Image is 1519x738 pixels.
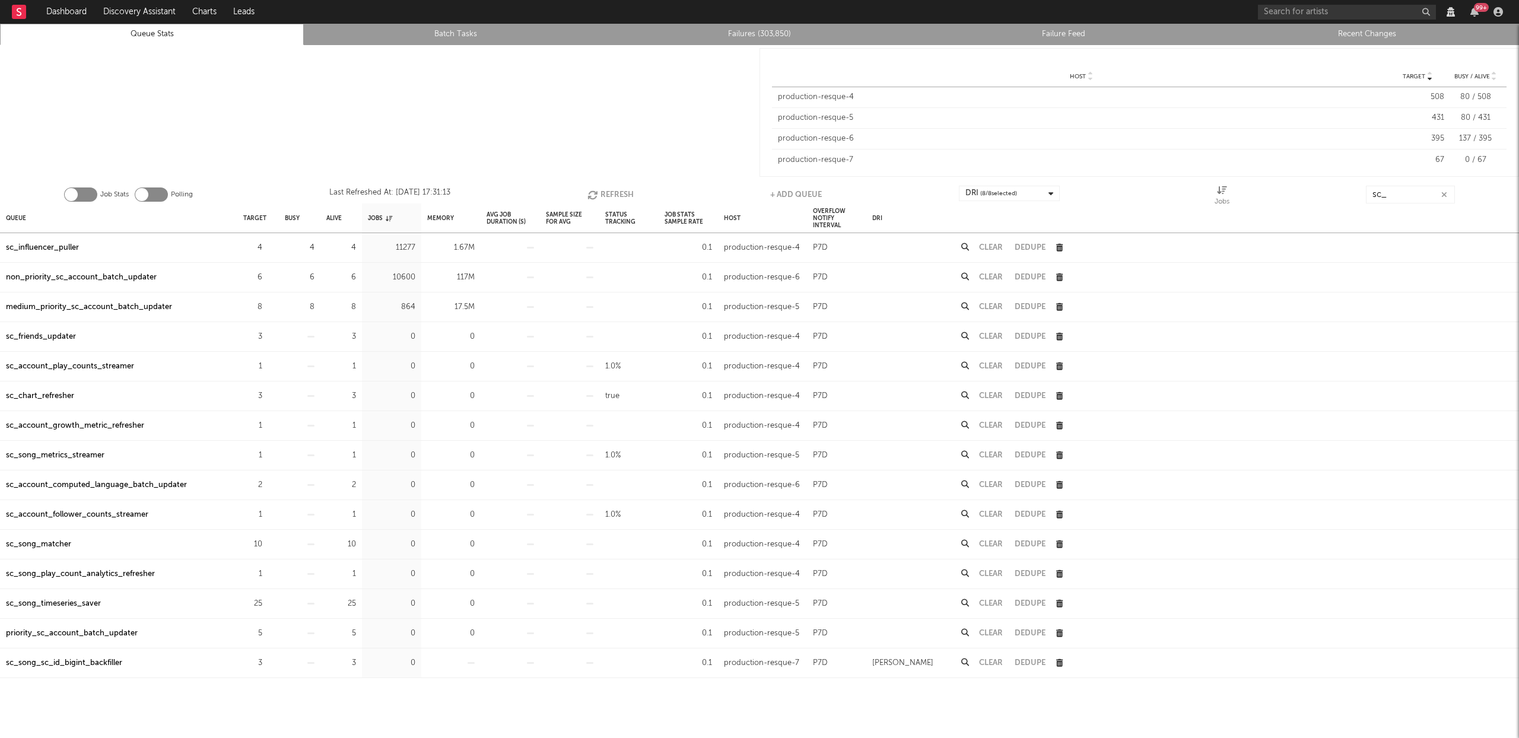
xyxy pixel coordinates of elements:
[1366,186,1455,203] input: Search...
[368,567,415,581] div: 0
[1391,133,1444,145] div: 395
[427,567,475,581] div: 0
[243,271,262,285] div: 6
[7,27,297,42] a: Queue Stats
[243,478,262,492] div: 2
[1015,451,1045,459] button: Dedupe
[724,241,800,255] div: production-resque-4
[979,570,1003,578] button: Clear
[6,360,134,374] a: sc_account_play_counts_streamer
[368,330,415,344] div: 0
[1450,91,1501,103] div: 80 / 508
[665,508,712,522] div: 0.1
[243,508,262,522] div: 1
[979,511,1003,518] button: Clear
[813,508,828,522] div: P7D
[1015,392,1045,400] button: Dedupe
[724,508,800,522] div: production-resque-4
[778,133,1385,145] div: production-resque-6
[326,597,356,611] div: 25
[6,478,187,492] a: sc_account_computed_language_batch_updater
[6,656,122,670] a: sc_song_sc_id_bigint_backfiller
[326,537,356,552] div: 10
[6,389,74,403] a: sc_chart_refresher
[310,27,601,42] a: Batch Tasks
[724,360,800,374] div: production-resque-4
[6,508,148,522] div: sc_account_follower_counts_streamer
[979,422,1003,430] button: Clear
[326,626,356,641] div: 5
[1070,73,1086,80] span: Host
[326,656,356,670] div: 3
[1391,91,1444,103] div: 508
[243,567,262,581] div: 1
[368,478,415,492] div: 0
[724,330,800,344] div: production-resque-4
[326,419,356,433] div: 1
[1015,481,1045,489] button: Dedupe
[6,537,71,552] div: sc_song_matcher
[427,419,475,433] div: 0
[605,205,653,231] div: Status Tracking
[1215,195,1229,209] div: Jobs
[1015,362,1045,370] button: Dedupe
[6,597,101,611] a: sc_song_timeseries_saver
[1470,7,1479,17] button: 99+
[285,300,314,314] div: 8
[1015,244,1045,252] button: Dedupe
[1454,73,1490,80] span: Busy / Alive
[427,597,475,611] div: 0
[665,448,712,463] div: 0.1
[813,205,860,231] div: Overflow Notify Interval
[326,271,356,285] div: 6
[1403,73,1425,80] span: Target
[724,300,799,314] div: production-resque-5
[329,186,450,203] div: Last Refreshed At: [DATE] 17:31:13
[980,186,1017,201] span: ( 8 / 8 selected)
[6,419,144,433] a: sc_account_growth_metric_refresher
[427,241,475,255] div: 1.67M
[6,567,155,581] div: sc_song_play_count_analytics_refresher
[665,271,712,285] div: 0.1
[243,448,262,463] div: 1
[243,597,262,611] div: 25
[326,360,356,374] div: 1
[427,360,475,374] div: 0
[243,330,262,344] div: 3
[813,241,828,255] div: P7D
[427,448,475,463] div: 0
[326,330,356,344] div: 3
[243,626,262,641] div: 5
[6,448,104,463] a: sc_song_metrics_streamer
[979,600,1003,607] button: Clear
[243,419,262,433] div: 1
[1391,112,1444,124] div: 431
[326,508,356,522] div: 1
[665,389,712,403] div: 0.1
[979,659,1003,667] button: Clear
[1015,659,1045,667] button: Dedupe
[813,300,828,314] div: P7D
[665,330,712,344] div: 0.1
[665,478,712,492] div: 0.1
[368,300,415,314] div: 864
[326,205,342,231] div: Alive
[813,537,828,552] div: P7D
[724,271,800,285] div: production-resque-6
[778,112,1385,124] div: production-resque-5
[1391,154,1444,166] div: 67
[487,205,534,231] div: Avg Job Duration (s)
[979,481,1003,489] button: Clear
[724,567,800,581] div: production-resque-4
[724,478,800,492] div: production-resque-6
[979,540,1003,548] button: Clear
[979,451,1003,459] button: Clear
[285,241,314,255] div: 4
[1258,5,1436,20] input: Search for artists
[724,597,799,611] div: production-resque-5
[605,389,619,403] div: true
[6,241,79,255] a: sc_influencer_puller
[587,186,634,203] button: Refresh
